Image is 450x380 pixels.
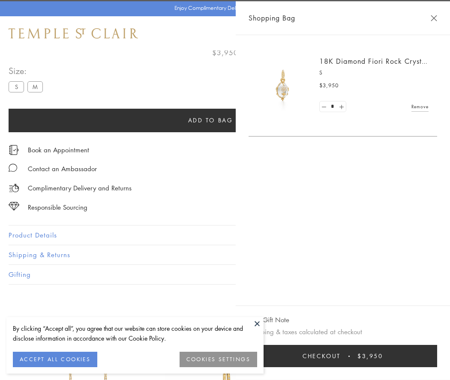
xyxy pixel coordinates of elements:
div: By clicking “Accept all”, you agree that our website can store cookies on your device and disclos... [13,324,257,343]
img: icon_delivery.svg [9,183,19,193]
button: Checkout $3,950 [249,345,437,367]
span: Add to bag [188,116,233,125]
img: Temple St. Clair [9,28,138,39]
a: Book an Appointment [28,145,89,154]
button: Gifting [9,265,441,284]
span: $3,950 [319,81,339,90]
a: Remove [411,102,429,111]
img: MessageIcon-01_2.svg [9,163,17,172]
div: Responsible Sourcing [28,202,87,213]
button: Add Gift Note [249,315,289,325]
img: icon_sourcing.svg [9,202,19,211]
img: P51889-E11FIORI [257,60,309,111]
h3: You May Also Like [21,315,429,329]
p: Enjoy Complimentary Delivery & Returns [174,4,272,12]
button: COOKIES SETTINGS [180,352,257,367]
button: Shipping & Returns [9,245,441,264]
span: $3,950 [357,351,383,361]
button: ACCEPT ALL COOKIES [13,352,97,367]
label: S [9,81,24,92]
p: Complimentary Delivery and Returns [28,183,132,193]
button: Add to bag [9,109,412,132]
p: S [319,68,429,77]
span: Checkout [303,351,341,361]
span: $3,950 [212,47,238,58]
a: Set quantity to 2 [337,101,345,112]
span: Shopping Bag [249,12,295,24]
div: Contact an Ambassador [28,163,97,174]
button: Close Shopping Bag [431,15,437,21]
label: M [27,81,43,92]
img: icon_appointment.svg [9,145,19,155]
a: Set quantity to 0 [320,101,328,112]
p: Shipping & taxes calculated at checkout [249,327,437,337]
button: Product Details [9,226,441,245]
span: Size: [9,64,46,78]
